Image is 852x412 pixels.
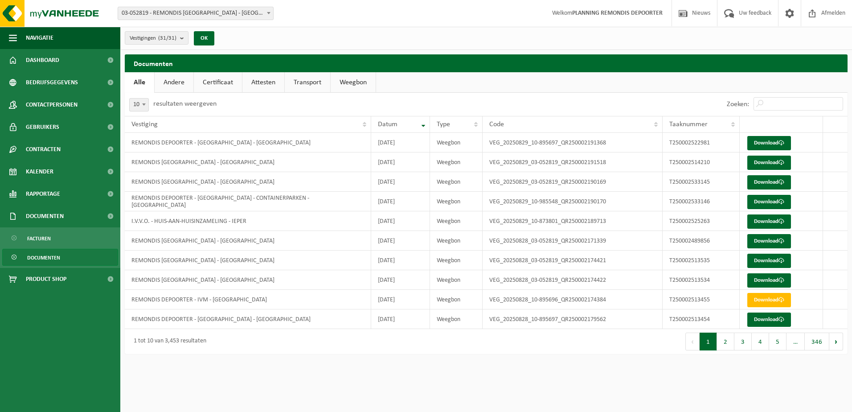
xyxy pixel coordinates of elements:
[663,152,740,172] td: T250002514210
[125,31,188,45] button: Vestigingen(31/31)
[158,35,176,41] count: (31/31)
[26,71,78,94] span: Bedrijfsgegevens
[663,133,740,152] td: T250002522981
[125,133,371,152] td: REMONDIS DEPOORTER - [GEOGRAPHIC_DATA] - [GEOGRAPHIC_DATA]
[129,334,206,350] div: 1 tot 10 van 3,453 resultaten
[769,333,786,350] button: 5
[483,270,663,290] td: VEG_20250828_03-052819_QR250002174422
[26,27,53,49] span: Navigatie
[26,161,53,183] span: Kalender
[727,101,749,108] label: Zoeken:
[125,172,371,192] td: REMONDIS [GEOGRAPHIC_DATA] - [GEOGRAPHIC_DATA]
[663,270,740,290] td: T250002513534
[331,72,376,93] a: Weegbon
[430,211,482,231] td: Weegbon
[430,172,482,192] td: Weegbon
[285,72,330,93] a: Transport
[483,231,663,251] td: VEG_20250828_03-052819_QR250002171339
[483,251,663,270] td: VEG_20250828_03-052819_QR250002174421
[483,133,663,152] td: VEG_20250829_10-895697_QR250002191368
[734,333,752,350] button: 3
[26,116,59,138] span: Gebruikers
[700,333,717,350] button: 1
[747,254,791,268] a: Download
[27,230,51,247] span: Facturen
[371,309,430,329] td: [DATE]
[26,94,78,116] span: Contactpersonen
[483,290,663,309] td: VEG_20250828_10-895696_QR250002174384
[747,195,791,209] a: Download
[663,290,740,309] td: T250002513455
[155,72,193,93] a: Andere
[153,100,217,107] label: resultaten weergeven
[371,251,430,270] td: [DATE]
[371,231,430,251] td: [DATE]
[371,270,430,290] td: [DATE]
[2,249,118,266] a: Documenten
[125,231,371,251] td: REMONDIS [GEOGRAPHIC_DATA] - [GEOGRAPHIC_DATA]
[430,192,482,211] td: Weegbon
[747,214,791,229] a: Download
[752,333,769,350] button: 4
[489,121,504,128] span: Code
[371,172,430,192] td: [DATE]
[125,192,371,211] td: REMONDIS DEPOORTER - [GEOGRAPHIC_DATA] - CONTAINERPARKEN - [GEOGRAPHIC_DATA]
[125,290,371,309] td: REMONDIS DEPOORTER - IVM - [GEOGRAPHIC_DATA]
[125,72,154,93] a: Alle
[371,192,430,211] td: [DATE]
[26,205,64,227] span: Documenten
[125,211,371,231] td: I.V.V.O. - HUIS-AAN-HUISINZAMELING - IEPER
[27,249,60,266] span: Documenten
[747,175,791,190] a: Download
[663,211,740,231] td: T250002525263
[125,152,371,172] td: REMONDIS [GEOGRAPHIC_DATA] - [GEOGRAPHIC_DATA]
[786,333,805,350] span: …
[483,211,663,231] td: VEG_20250829_10-873801_QR250002189713
[747,313,791,327] a: Download
[371,211,430,231] td: [DATE]
[430,290,482,309] td: Weegbon
[572,10,663,16] strong: PLANNING REMONDIS DEPOORTER
[371,290,430,309] td: [DATE]
[125,54,848,72] h2: Documenten
[663,192,740,211] td: T250002533146
[717,333,734,350] button: 2
[26,49,59,71] span: Dashboard
[483,192,663,211] td: VEG_20250829_10-985548_QR250002190170
[2,230,118,247] a: Facturen
[430,270,482,290] td: Weegbon
[663,309,740,329] td: T250002513454
[125,270,371,290] td: REMONDIS [GEOGRAPHIC_DATA] - [GEOGRAPHIC_DATA]
[747,136,791,150] a: Download
[747,234,791,248] a: Download
[371,133,430,152] td: [DATE]
[430,152,482,172] td: Weegbon
[805,333,829,350] button: 346
[378,121,397,128] span: Datum
[26,268,66,290] span: Product Shop
[483,309,663,329] td: VEG_20250828_10-895697_QR250002179562
[194,31,214,45] button: OK
[747,156,791,170] a: Download
[829,333,843,350] button: Next
[430,309,482,329] td: Weegbon
[483,152,663,172] td: VEG_20250829_03-052819_QR250002191518
[747,293,791,307] a: Download
[430,251,482,270] td: Weegbon
[118,7,274,20] span: 03-052819 - REMONDIS WEST-VLAANDEREN - OOSTENDE
[663,251,740,270] td: T250002513535
[371,152,430,172] td: [DATE]
[26,138,61,161] span: Contracten
[437,121,450,128] span: Type
[242,72,284,93] a: Attesten
[663,231,740,251] td: T250002489856
[125,309,371,329] td: REMONDIS DEPOORTER - [GEOGRAPHIC_DATA] - [GEOGRAPHIC_DATA]
[194,72,242,93] a: Certificaat
[131,121,158,128] span: Vestiging
[26,183,60,205] span: Rapportage
[685,333,700,350] button: Previous
[118,7,273,20] span: 03-052819 - REMONDIS WEST-VLAANDEREN - OOSTENDE
[747,273,791,288] a: Download
[663,172,740,192] td: T250002533145
[430,133,482,152] td: Weegbon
